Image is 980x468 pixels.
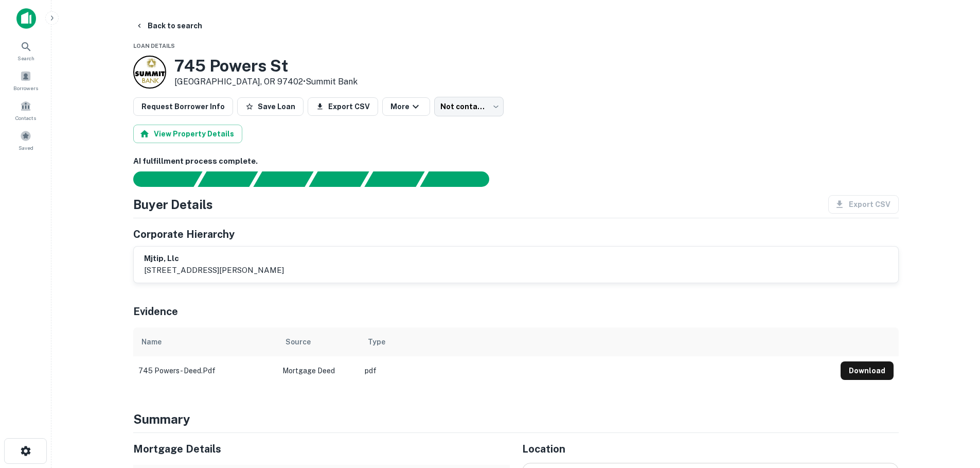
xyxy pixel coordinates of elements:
[133,304,178,319] h5: Evidence
[144,264,284,276] p: [STREET_ADDRESS][PERSON_NAME]
[133,441,510,457] h5: Mortgage Details
[13,84,38,92] span: Borrowers
[277,327,360,356] th: Source
[133,327,899,385] div: scrollable content
[133,125,242,143] button: View Property Details
[3,96,48,124] a: Contacts
[133,227,235,242] h5: Corporate Hierarchy
[309,171,369,187] div: Principals found, AI now looking for contact information...
[522,441,899,457] h5: Location
[17,54,34,62] span: Search
[15,114,36,122] span: Contacts
[420,171,502,187] div: AI fulfillment process complete.
[19,144,33,152] span: Saved
[133,356,277,385] td: 745 powers - deed.pdf
[306,77,358,86] a: Summit Bank
[133,327,277,356] th: Name
[253,171,313,187] div: Documents found, AI parsing details...
[237,97,304,116] button: Save Loan
[121,171,198,187] div: Sending borrower request to AI...
[133,410,899,428] h4: Summary
[16,8,36,29] img: capitalize-icon.png
[133,97,233,116] button: Request Borrower Info
[133,155,899,167] h6: AI fulfillment process complete.
[174,56,358,76] h3: 745 Powers St
[133,43,175,49] span: Loan Details
[382,97,430,116] button: More
[286,336,311,348] div: Source
[308,97,378,116] button: Export CSV
[3,126,48,154] a: Saved
[144,253,284,265] h6: mjtip, llc
[3,66,48,94] a: Borrowers
[360,356,835,385] td: pdf
[141,336,162,348] div: Name
[841,361,894,380] button: Download
[131,16,206,35] button: Back to search
[368,336,385,348] div: Type
[3,37,48,64] a: Search
[929,386,980,435] iframe: Chat Widget
[277,356,360,385] td: Mortgage Deed
[364,171,424,187] div: Principals found, still searching for contact information. This may take time...
[198,171,258,187] div: Your request is received and processing...
[174,76,358,88] p: [GEOGRAPHIC_DATA], OR 97402 •
[360,327,835,356] th: Type
[133,195,213,214] h4: Buyer Details
[434,97,504,116] div: Not contacted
